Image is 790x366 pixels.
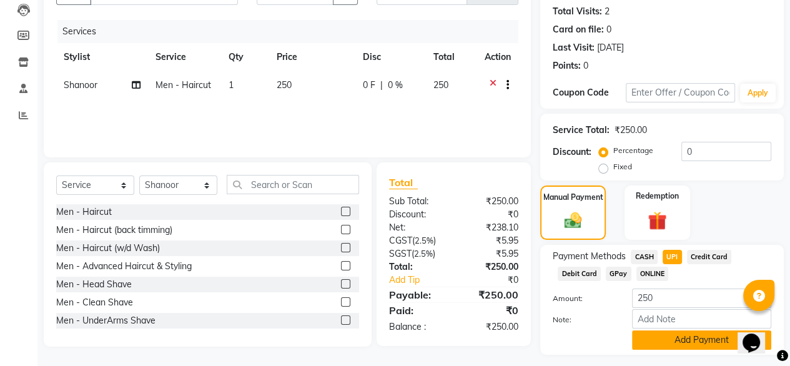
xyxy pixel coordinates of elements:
[380,303,454,318] div: Paid:
[56,314,156,327] div: Men - UnderArms Shave
[380,195,454,208] div: Sub Total:
[636,267,669,281] span: ONLINE
[148,43,221,71] th: Service
[453,208,528,221] div: ₹0
[626,83,735,102] input: Enter Offer / Coupon Code
[632,309,771,329] input: Add Note
[553,124,610,137] div: Service Total:
[433,79,448,91] span: 250
[642,209,673,232] img: _gift.svg
[605,5,610,18] div: 2
[453,303,528,318] div: ₹0
[229,79,234,91] span: 1
[453,195,528,208] div: ₹250.00
[558,267,601,281] span: Debit Card
[583,59,588,72] div: 0
[355,43,426,71] th: Disc
[56,296,133,309] div: Men - Clean Shave
[453,247,528,260] div: ₹5.95
[388,79,403,92] span: 0 %
[389,235,412,246] span: CGST
[56,224,172,237] div: Men - Haircut (back timming)
[738,316,778,354] iframe: chat widget
[606,23,611,36] div: 0
[57,20,528,43] div: Services
[56,205,112,219] div: Men - Haircut
[453,234,528,247] div: ₹5.95
[389,248,412,259] span: SGST
[606,267,631,281] span: GPay
[389,176,418,189] span: Total
[221,43,269,71] th: Qty
[56,43,148,71] th: Stylist
[740,84,776,102] button: Apply
[553,250,626,263] span: Payment Methods
[543,293,623,304] label: Amount:
[553,5,602,18] div: Total Visits:
[553,59,581,72] div: Points:
[687,250,732,264] span: Credit Card
[380,320,454,334] div: Balance :
[56,242,160,255] div: Men - Haircut (w/d Wash)
[636,190,679,202] label: Redemption
[277,79,292,91] span: 250
[615,124,647,137] div: ₹250.00
[453,221,528,234] div: ₹238.10
[477,43,518,71] th: Action
[380,260,454,274] div: Total:
[632,289,771,308] input: Amount
[380,274,466,287] a: Add Tip
[380,287,454,302] div: Payable:
[553,41,595,54] div: Last Visit:
[426,43,477,71] th: Total
[380,234,454,247] div: ( )
[631,250,658,264] span: CASH
[559,210,588,230] img: _cash.svg
[414,249,433,259] span: 2.5%
[453,287,528,302] div: ₹250.00
[553,23,604,36] div: Card on file:
[553,146,591,159] div: Discount:
[156,79,211,91] span: Men - Haircut
[56,260,192,273] div: Men - Advanced Haircut & Styling
[363,79,375,92] span: 0 F
[597,41,624,54] div: [DATE]
[613,145,653,156] label: Percentage
[543,314,623,325] label: Note:
[613,161,632,172] label: Fixed
[380,79,383,92] span: |
[380,247,454,260] div: ( )
[466,274,528,287] div: ₹0
[380,221,454,234] div: Net:
[56,278,132,291] div: Men - Head Shave
[380,208,454,221] div: Discount:
[415,235,433,245] span: 2.5%
[663,250,682,264] span: UPI
[553,86,626,99] div: Coupon Code
[453,260,528,274] div: ₹250.00
[543,192,603,203] label: Manual Payment
[632,330,771,350] button: Add Payment
[227,175,359,194] input: Search or Scan
[453,320,528,334] div: ₹250.00
[269,43,355,71] th: Price
[64,79,97,91] span: Shanoor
